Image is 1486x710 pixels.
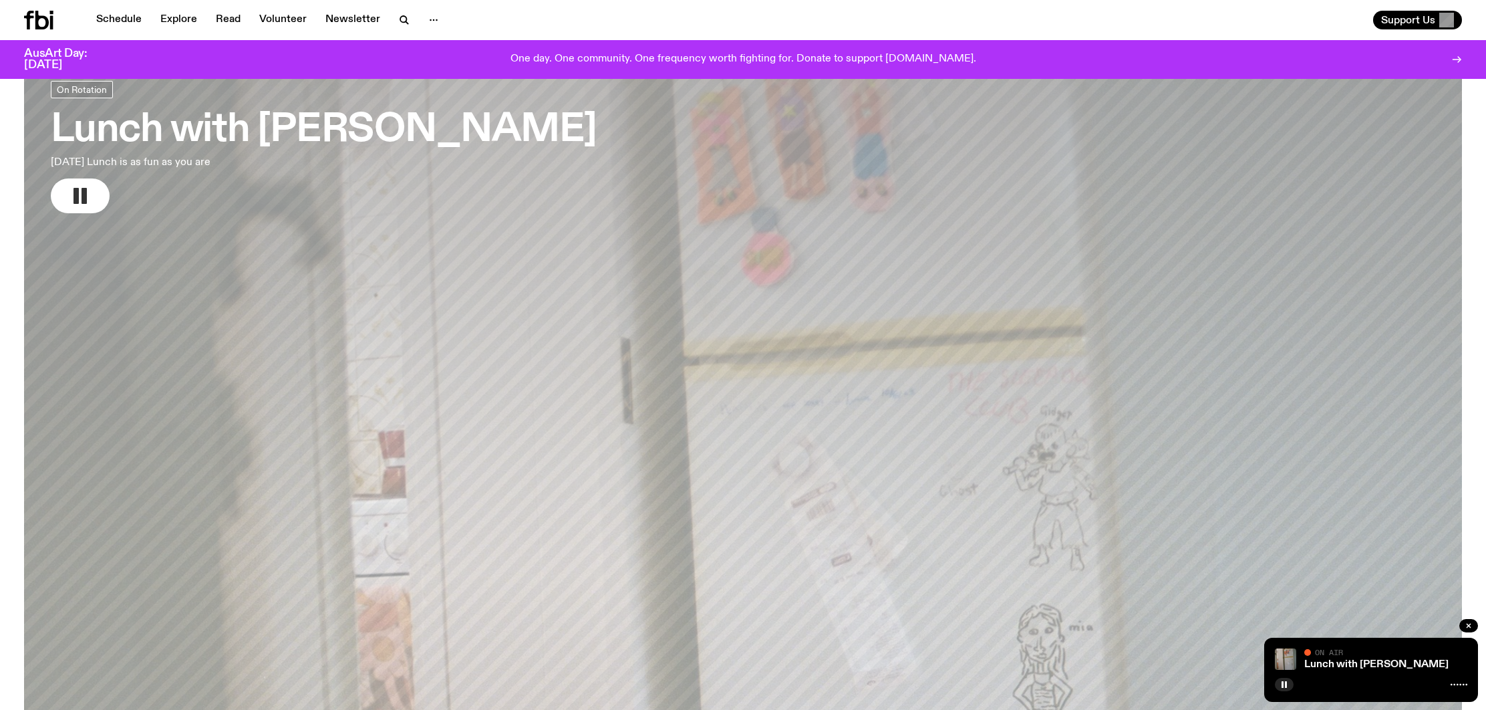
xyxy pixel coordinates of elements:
[1304,659,1449,670] a: Lunch with [PERSON_NAME]
[208,11,249,29] a: Read
[24,48,110,71] h3: AusArt Day: [DATE]
[51,81,113,98] a: On Rotation
[317,11,388,29] a: Newsletter
[57,84,107,94] span: On Rotation
[88,11,150,29] a: Schedule
[1373,11,1462,29] button: Support Us
[51,112,597,149] h3: Lunch with [PERSON_NAME]
[510,53,976,66] p: One day. One community. One frequency worth fighting for. Donate to support [DOMAIN_NAME].
[251,11,315,29] a: Volunteer
[51,154,393,170] p: [DATE] Lunch is as fun as you are
[51,81,597,213] a: Lunch with [PERSON_NAME][DATE] Lunch is as fun as you are
[152,11,205,29] a: Explore
[1381,14,1435,26] span: Support Us
[1315,648,1343,657] span: On Air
